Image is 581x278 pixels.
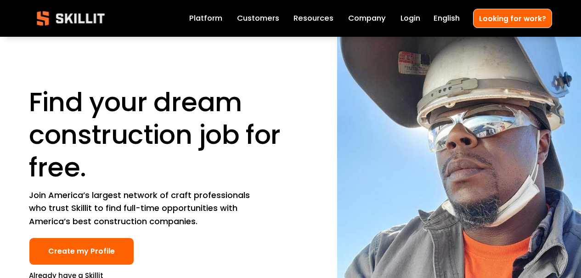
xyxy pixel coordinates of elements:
a: Create my Profile [29,238,134,265]
a: Login [400,12,420,25]
span: Resources [293,13,333,24]
span: English [434,13,460,24]
a: Platform [189,12,222,25]
p: Join America’s largest network of craft professionals who trust Skillit to find full-time opportu... [29,189,266,229]
h1: Find your dream construction job for free. [29,86,288,184]
img: Skillit [29,5,113,32]
div: language picker [434,12,460,25]
a: Looking for work? [473,9,552,28]
a: folder dropdown [293,12,333,25]
a: Company [348,12,386,25]
a: Customers [237,12,279,25]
